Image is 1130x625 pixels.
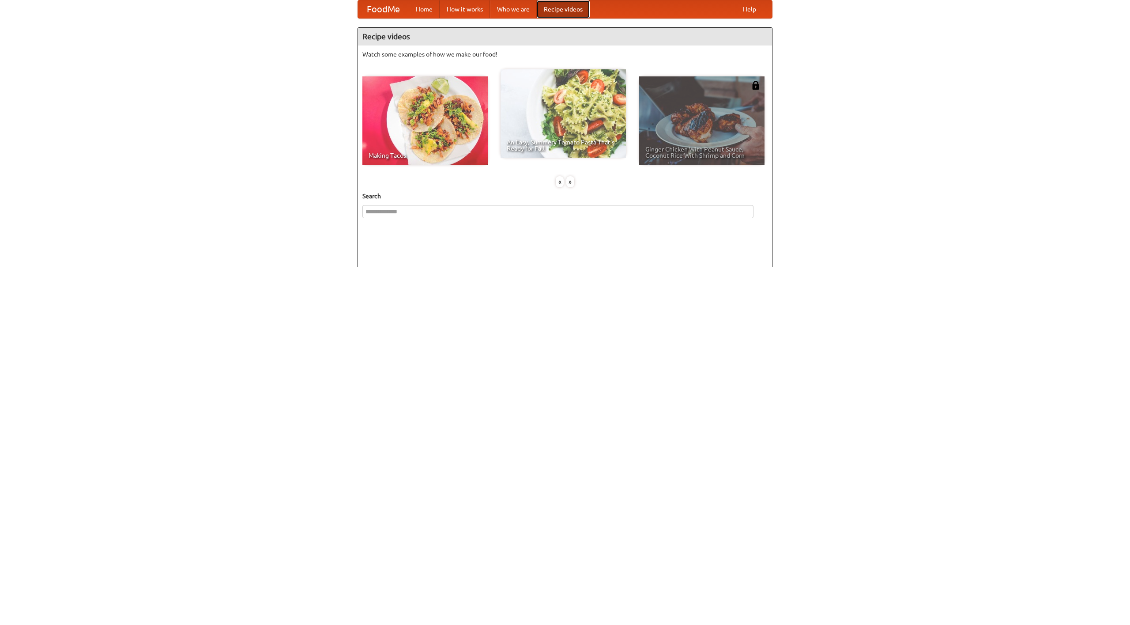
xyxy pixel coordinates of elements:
a: How it works [440,0,490,18]
a: Home [409,0,440,18]
span: Making Tacos [369,152,482,159]
a: Who we are [490,0,537,18]
a: Making Tacos [362,76,488,165]
a: An Easy, Summery Tomato Pasta That's Ready for Fall [501,69,626,158]
a: FoodMe [358,0,409,18]
img: 483408.png [751,81,760,90]
div: « [556,176,564,187]
p: Watch some examples of how we make our food! [362,50,768,59]
a: Recipe videos [537,0,590,18]
h5: Search [362,192,768,201]
a: Help [736,0,763,18]
h4: Recipe videos [358,28,772,45]
span: An Easy, Summery Tomato Pasta That's Ready for Fall [507,139,620,152]
div: » [566,176,574,187]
